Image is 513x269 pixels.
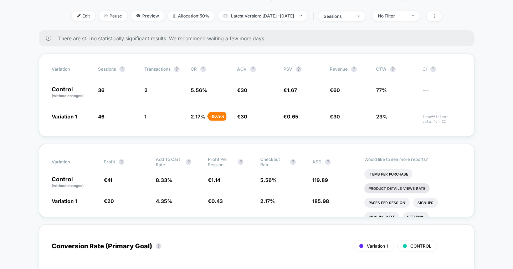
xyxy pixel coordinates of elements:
[98,113,104,120] span: 46
[287,87,297,93] span: 1.67
[364,183,430,193] li: Product Details Views Rate
[241,87,247,93] span: 30
[156,177,172,183] span: 8.33 %
[156,243,161,249] button: ?
[311,11,318,21] span: |
[208,198,223,204] span: €
[283,113,298,120] span: €
[191,66,197,72] span: CR
[333,113,340,120] span: 30
[52,66,91,72] span: Variation
[52,113,77,120] span: Variation 1
[107,177,112,183] span: 41
[237,87,247,93] span: €
[72,11,95,21] span: Edit
[156,157,182,167] span: Add To Cart Rate
[364,157,462,162] p: Would like to see more reports?
[351,66,357,72] button: ?
[422,115,462,124] span: Insufficient data for CI
[119,66,125,72] button: ?
[104,159,115,164] span: Profit
[52,93,84,98] span: (without changes)
[173,14,176,18] img: rebalance
[390,66,396,72] button: ?
[376,66,415,72] span: OTW
[430,66,436,72] button: ?
[403,212,429,222] li: Returns
[52,176,97,188] p: Control
[364,198,410,208] li: Pages Per Session
[186,159,191,165] button: ?
[260,198,275,204] span: 2.17 %
[174,66,180,72] button: ?
[119,159,124,165] button: ?
[412,15,414,16] img: end
[144,66,170,72] span: Transactions
[260,177,277,183] span: 5.56 %
[299,15,302,16] img: end
[52,157,91,167] span: Variation
[104,198,114,204] span: €
[237,66,247,72] span: AOV
[287,113,298,120] span: 0.65
[413,198,438,208] li: Signups
[333,87,340,93] span: 60
[237,113,247,120] span: €
[296,66,302,72] button: ?
[168,11,215,21] span: Allocation: 50%
[144,87,148,93] span: 2
[422,88,462,98] span: ---
[376,87,387,93] span: 77%
[358,15,360,17] img: end
[283,66,292,72] span: PSV
[290,159,296,165] button: ?
[156,198,172,204] span: 4.35 %
[410,243,431,249] span: CONTROL
[283,87,297,93] span: €
[98,66,116,72] span: Sessions
[144,113,147,120] span: 1
[325,159,331,165] button: ?
[324,14,352,19] div: sessions
[52,183,84,188] span: (without changes)
[107,198,114,204] span: 20
[52,198,77,204] span: Variation 1
[98,87,104,93] span: 36
[131,11,164,21] span: Preview
[312,198,329,204] span: 185.98
[104,177,112,183] span: €
[238,159,243,165] button: ?
[77,14,81,17] img: edit
[367,243,388,249] span: Variation 1
[208,177,220,183] span: €
[378,13,406,19] div: No Filter
[330,66,348,72] span: Revenue
[191,113,205,120] span: 2.17 %
[211,177,220,183] span: 1.14
[330,87,340,93] span: €
[422,66,462,72] span: CI
[241,113,247,120] span: 30
[218,11,307,21] span: Latest Version: [DATE] - [DATE]
[224,14,227,17] img: calendar
[191,87,207,93] span: 5.56 %
[250,66,256,72] button: ?
[200,66,206,72] button: ?
[208,112,226,121] div: - 60.9 %
[364,212,399,222] li: Signups Rate
[312,177,328,183] span: 119.89
[104,14,108,17] img: end
[376,113,388,120] span: 23%
[312,159,322,164] span: ASD
[52,86,91,98] p: Control
[99,11,127,21] span: Pause
[208,157,234,167] span: Profit Per Session
[211,198,223,204] span: 0.43
[330,113,340,120] span: €
[260,157,287,167] span: Checkout Rate
[58,35,460,41] span: There are still no statistically significant results. We recommend waiting a few more days
[364,169,412,179] li: Items Per Purchase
